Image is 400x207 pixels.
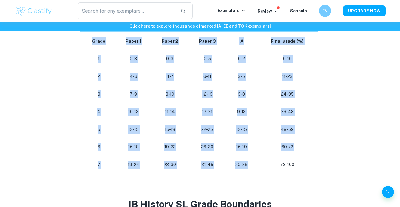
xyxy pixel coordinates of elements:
p: 60-72 [262,143,313,151]
p: 73-100 [262,161,313,169]
strong: Paper 2 [162,39,178,44]
p: 31-45 [193,161,221,169]
p: 20-25 [231,161,252,169]
input: Search for any exemplars... [78,2,176,19]
p: 16-19 [231,143,252,151]
p: 2 [87,73,111,81]
p: 8-10 [156,90,184,98]
p: 4-6 [120,73,147,81]
p: 15-18 [156,125,184,134]
p: 11-23 [262,73,313,81]
p: 19-24 [120,161,147,169]
strong: Grade [92,39,105,44]
p: 13-15 [231,125,252,134]
p: Review [258,8,278,14]
p: 24-35 [262,90,313,98]
p: 0-3 [156,55,184,63]
p: 13-15 [120,125,147,134]
p: 0-3 [120,55,147,63]
a: Schools [290,8,307,13]
p: 12-16 [193,90,221,98]
p: 0-10 [262,55,313,63]
p: 22-25 [193,125,221,134]
p: 9-12 [231,108,252,116]
p: 0-5 [193,55,221,63]
p: 36-48 [262,108,313,116]
strong: Paper 3 [199,39,216,44]
p: 49-59 [262,125,313,134]
p: 4 [87,108,111,116]
p: 7 [87,161,111,169]
p: Exemplars [218,7,246,14]
button: Help and Feedback [382,186,394,198]
strong: Paper 1 [126,39,141,44]
h6: Click here to explore thousands of marked IA, EE and TOK exemplars ! [1,23,399,29]
p: 17-21 [193,108,221,116]
p: 3 [87,90,111,98]
p: 6 [87,143,111,151]
p: 23-30 [156,161,184,169]
p: 0-2 [231,55,252,63]
p: 10-12 [120,108,147,116]
p: 7-9 [120,90,147,98]
p: 5 [87,125,111,134]
img: Clastify logo [15,5,53,17]
button: EV [319,5,331,17]
p: 4-7 [156,73,184,81]
h6: EV [321,8,328,14]
p: 3-5 [231,73,252,81]
p: 19-22 [156,143,184,151]
p: 6-8 [231,90,252,98]
p: 16-18 [120,143,147,151]
strong: IA [239,39,243,44]
strong: Final grade (%) [271,39,304,44]
p: 6-11 [193,73,221,81]
p: 11-14 [156,108,184,116]
p: 26-30 [193,143,221,151]
p: 1 [87,55,111,63]
button: UPGRADE NOW [343,5,386,16]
